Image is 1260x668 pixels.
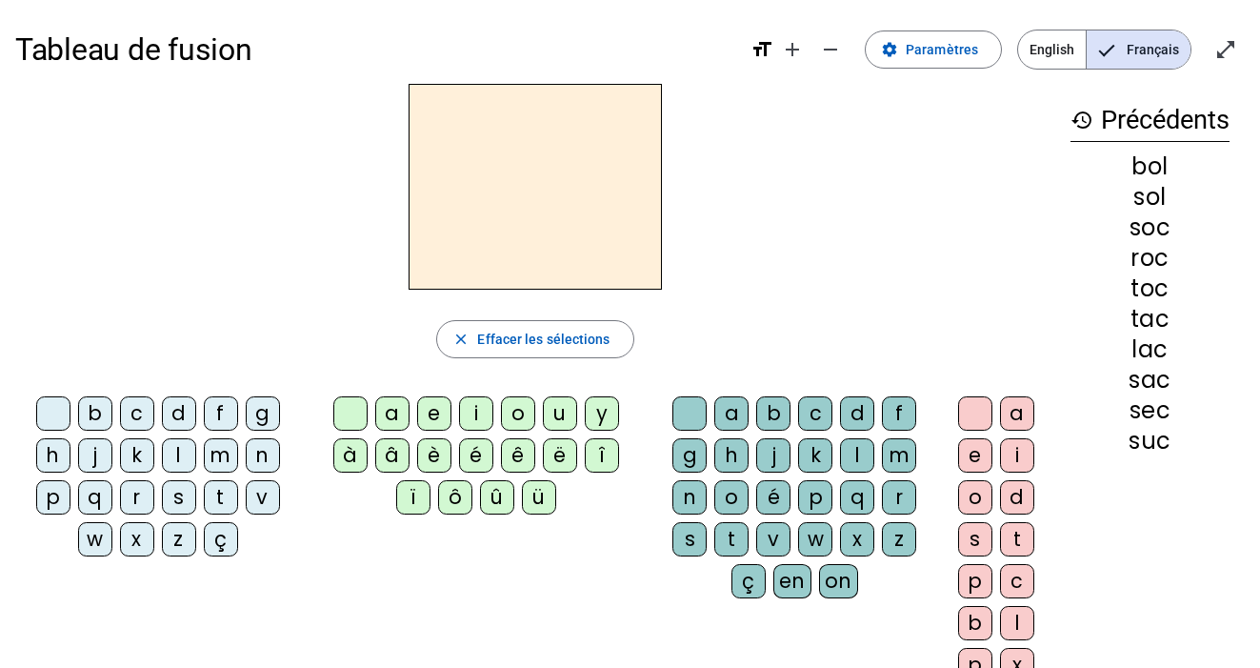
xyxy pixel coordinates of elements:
[714,480,749,515] div: o
[958,564,992,598] div: p
[1070,155,1230,178] div: bol
[756,480,790,515] div: é
[501,438,535,473] div: ê
[840,522,874,557] div: x
[246,480,280,515] div: v
[773,30,811,69] button: Augmenter la taille de la police
[958,438,992,473] div: e
[1018,30,1086,69] span: English
[811,30,850,69] button: Diminuer la taille de la police
[204,396,238,431] div: f
[1000,522,1034,557] div: t
[452,331,470,348] mat-icon: close
[773,564,811,598] div: en
[1214,38,1237,61] mat-icon: open_in_full
[798,396,832,431] div: c
[714,438,749,473] div: h
[1070,186,1230,209] div: sol
[417,438,451,473] div: è
[396,480,430,515] div: ï
[585,438,619,473] div: î
[1207,30,1245,69] button: Entrer en plein écran
[958,522,992,557] div: s
[204,438,238,473] div: m
[459,396,493,431] div: i
[1070,369,1230,392] div: sac
[78,480,112,515] div: q
[840,438,874,473] div: l
[204,522,238,557] div: ç
[840,396,874,431] div: d
[1000,438,1034,473] div: i
[1070,109,1093,132] mat-icon: history
[436,320,633,358] button: Effacer les sélections
[78,438,112,473] div: j
[865,30,1002,69] button: Paramètres
[958,480,992,515] div: o
[162,396,196,431] div: d
[333,438,368,473] div: à
[543,396,577,431] div: u
[1000,480,1034,515] div: d
[882,438,916,473] div: m
[819,564,858,598] div: on
[798,522,832,557] div: w
[120,522,154,557] div: x
[731,564,766,598] div: ç
[204,480,238,515] div: t
[543,438,577,473] div: ë
[1070,216,1230,239] div: soc
[1000,564,1034,598] div: c
[417,396,451,431] div: e
[480,480,514,515] div: û
[750,38,773,61] mat-icon: format_size
[585,396,619,431] div: y
[78,522,112,557] div: w
[1070,247,1230,270] div: roc
[819,38,842,61] mat-icon: remove
[36,480,70,515] div: p
[78,396,112,431] div: b
[375,438,410,473] div: â
[162,522,196,557] div: z
[246,438,280,473] div: n
[672,480,707,515] div: n
[459,438,493,473] div: é
[714,522,749,557] div: t
[1070,277,1230,300] div: toc
[1087,30,1190,69] span: Français
[120,396,154,431] div: c
[756,396,790,431] div: b
[1070,338,1230,361] div: lac
[714,396,749,431] div: a
[882,480,916,515] div: r
[120,480,154,515] div: r
[958,606,992,640] div: b
[438,480,472,515] div: ô
[1000,396,1034,431] div: a
[36,438,70,473] div: h
[906,38,978,61] span: Paramètres
[1070,308,1230,331] div: tac
[501,396,535,431] div: o
[882,522,916,557] div: z
[798,438,832,473] div: k
[798,480,832,515] div: p
[1070,430,1230,453] div: suc
[781,38,804,61] mat-icon: add
[120,438,154,473] div: k
[756,522,790,557] div: v
[881,41,898,58] mat-icon: settings
[840,480,874,515] div: q
[1070,399,1230,422] div: sec
[756,438,790,473] div: j
[477,328,610,351] span: Effacer les sélections
[162,438,196,473] div: l
[15,19,735,80] h1: Tableau de fusion
[672,522,707,557] div: s
[1017,30,1191,70] mat-button-toggle-group: Language selection
[246,396,280,431] div: g
[672,438,707,473] div: g
[1000,606,1034,640] div: l
[375,396,410,431] div: a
